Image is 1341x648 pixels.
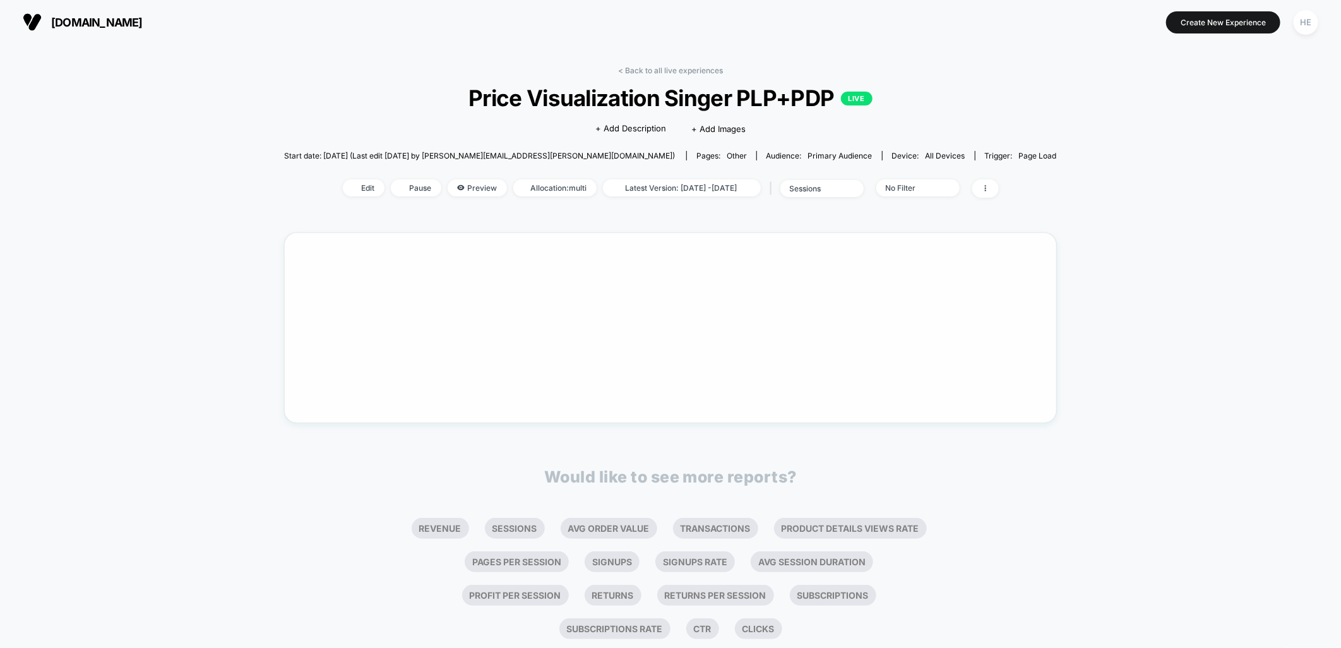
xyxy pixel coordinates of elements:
span: + Add Description [595,123,666,135]
a: < Back to all live experiences [618,66,723,75]
span: Device: [882,151,975,160]
li: Signups Rate [655,551,735,572]
li: Profit Per Session [462,585,569,606]
span: Allocation: multi [513,179,597,196]
li: Subscriptions Rate [559,618,670,639]
li: Returns [585,585,641,606]
li: Signups [585,551,640,572]
p: Would like to see more reports? [544,467,797,486]
span: + Add Images [691,124,746,134]
span: [DOMAIN_NAME] [51,16,143,29]
span: Preview [448,179,507,196]
div: Trigger: [985,151,1057,160]
p: LIVE [841,92,873,105]
li: Clicks [735,618,782,639]
li: Avg Session Duration [751,551,873,572]
li: Subscriptions [790,585,876,606]
span: Price Visualization Singer PLP+PDP [323,85,1018,111]
div: HE [1294,10,1318,35]
li: Revenue [412,518,469,539]
li: Sessions [485,518,545,539]
div: Pages: [696,151,747,160]
div: Audience: [766,151,873,160]
span: Latest Version: [DATE] - [DATE] [603,179,761,196]
li: Transactions [673,518,758,539]
button: Create New Experience [1166,11,1280,33]
span: Start date: [DATE] (Last edit [DATE] by [PERSON_NAME][EMAIL_ADDRESS][PERSON_NAME][DOMAIN_NAME]) [284,151,675,160]
span: Pause [391,179,441,196]
li: Ctr [686,618,719,639]
li: Returns Per Session [657,585,774,606]
span: Edit [343,179,384,196]
span: other [727,151,747,160]
span: all devices [926,151,965,160]
span: | [767,179,780,198]
button: HE [1290,9,1322,35]
li: Pages Per Session [465,551,569,572]
button: [DOMAIN_NAME] [19,12,146,32]
img: Visually logo [23,13,42,32]
div: sessions [790,184,840,193]
li: Avg Order Value [561,518,657,539]
span: Page Load [1019,151,1057,160]
span: Primary Audience [808,151,873,160]
li: Product Details Views Rate [774,518,927,539]
div: No Filter [886,183,936,193]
